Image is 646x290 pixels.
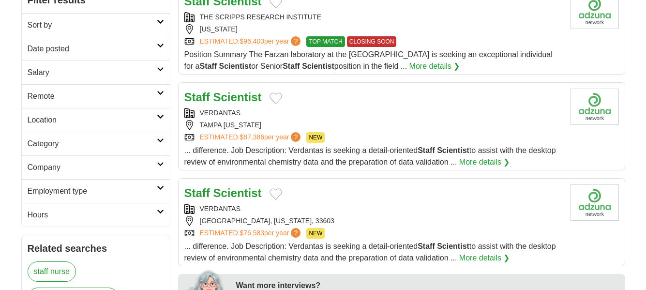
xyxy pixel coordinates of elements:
[184,108,563,118] div: VERDANTAS
[22,203,170,227] a: Hours
[240,133,264,141] span: $87,386
[409,61,460,72] a: More details ❯
[213,186,262,199] strong: Scientist
[22,37,170,61] a: Date posted
[184,24,563,34] div: [US_STATE]
[184,186,210,199] strong: Staff
[184,91,210,104] strong: Staff
[418,242,435,250] strong: Staff
[270,92,282,104] button: Add to favorite jobs
[22,132,170,155] a: Category
[184,204,563,214] div: VERDANTAS
[213,91,262,104] strong: Scientist
[28,162,157,173] h2: Company
[459,156,510,168] a: More details ❯
[22,108,170,132] a: Location
[571,184,619,221] img: Company logo
[28,261,76,282] a: staff nurse
[22,61,170,84] a: Salary
[283,62,300,70] strong: Staff
[184,12,563,22] div: THE SCRIPPS RESEARCH INSTITUTE
[200,36,303,47] a: ESTIMATED:$96,403per year?
[306,228,325,239] span: NEW
[291,36,300,46] span: ?
[302,62,334,70] strong: Scientist
[22,155,170,179] a: Company
[437,242,469,250] strong: Scientist
[28,185,157,197] h2: Employment type
[184,186,262,199] a: Staff Scientist
[184,242,556,262] span: ... difference. Job Description: Verdantas is seeking a detail-oriented to assist with the deskto...
[270,188,282,200] button: Add to favorite jobs
[184,50,553,70] span: Position Summary The Farzan laboratory at the [GEOGRAPHIC_DATA] is seeking an exceptional individ...
[184,91,262,104] a: Staff Scientist
[200,62,217,70] strong: Staff
[571,89,619,125] img: Company logo
[200,228,303,239] a: ESTIMATED:$76,583per year?
[291,132,300,142] span: ?
[240,229,264,237] span: $76,583
[291,228,300,238] span: ?
[22,13,170,37] a: Sort by
[184,216,563,226] div: [GEOGRAPHIC_DATA], [US_STATE], 33603
[306,36,345,47] span: TOP MATCH
[459,252,510,264] a: More details ❯
[22,84,170,108] a: Remote
[200,132,303,143] a: ESTIMATED:$87,386per year?
[28,138,157,150] h2: Category
[306,132,325,143] span: NEW
[184,146,556,166] span: ... difference. Job Description: Verdantas is seeking a detail-oriented to assist with the deskto...
[437,146,469,154] strong: Scientist
[219,62,252,70] strong: Scientist
[418,146,435,154] strong: Staff
[22,179,170,203] a: Employment type
[28,67,157,78] h2: Salary
[28,91,157,102] h2: Remote
[28,43,157,55] h2: Date posted
[28,209,157,221] h2: Hours
[347,36,397,47] span: CLOSING SOON
[28,19,157,31] h2: Sort by
[184,120,563,130] div: TAMPA [US_STATE]
[28,114,157,126] h2: Location
[28,241,164,256] h2: Related searches
[240,37,264,45] span: $96,403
